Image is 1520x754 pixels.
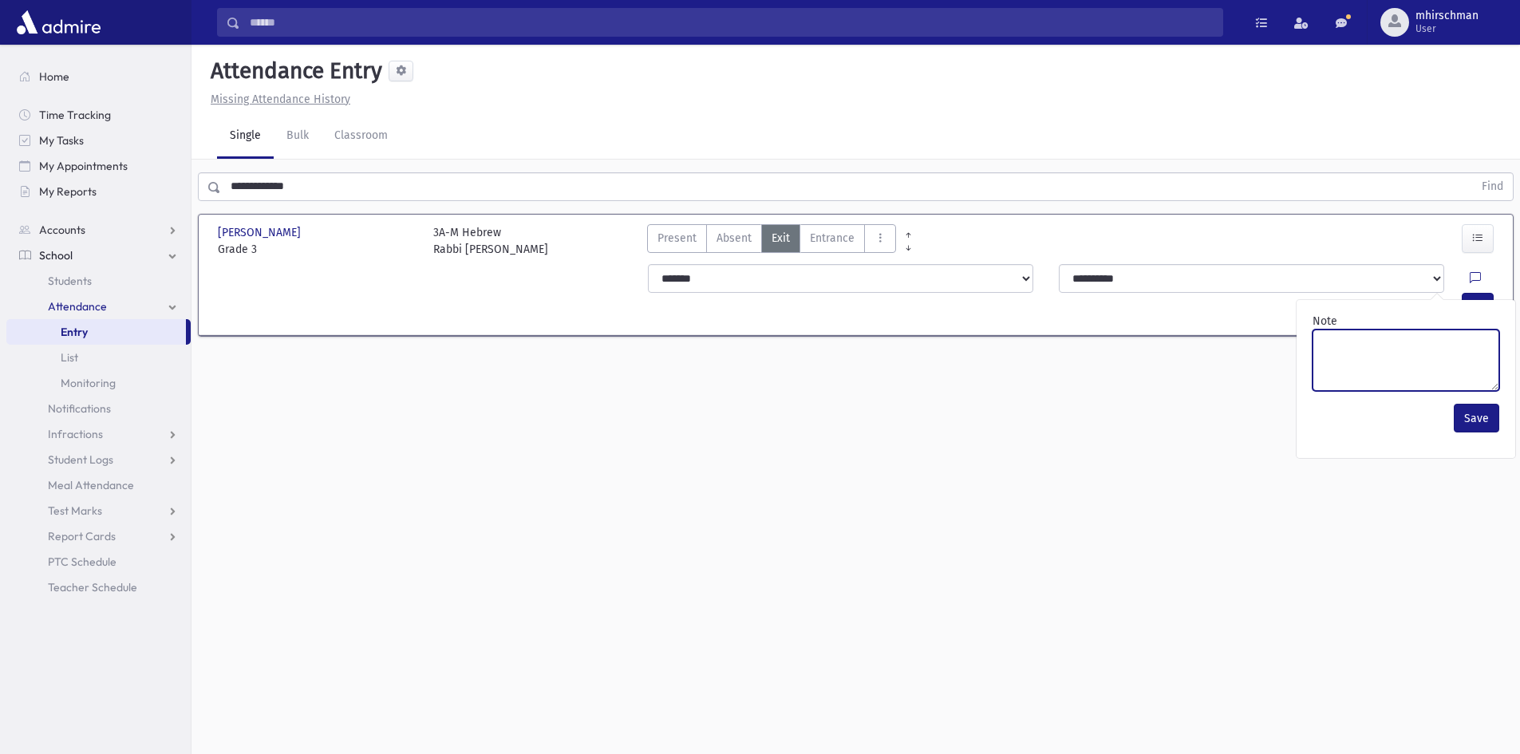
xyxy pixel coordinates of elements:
[48,452,113,467] span: Student Logs
[6,64,191,89] a: Home
[772,230,790,247] span: Exit
[48,478,134,492] span: Meal Attendance
[1415,10,1479,22] span: mhirschman
[39,159,128,173] span: My Appointments
[1415,22,1479,35] span: User
[204,93,350,106] a: Missing Attendance History
[48,427,103,441] span: Infractions
[39,133,84,148] span: My Tasks
[717,230,752,247] span: Absent
[39,69,69,84] span: Home
[48,580,137,594] span: Teacher Schedule
[6,179,191,204] a: My Reports
[6,447,191,472] a: Student Logs
[6,345,191,370] a: List
[6,549,191,574] a: PTC Schedule
[39,248,73,263] span: School
[48,299,107,314] span: Attendance
[240,8,1222,37] input: Search
[218,241,417,258] span: Grade 3
[6,574,191,600] a: Teacher Schedule
[61,376,116,390] span: Monitoring
[647,224,896,258] div: AttTypes
[6,102,191,128] a: Time Tracking
[6,523,191,549] a: Report Cards
[204,57,382,85] h5: Attendance Entry
[39,108,111,122] span: Time Tracking
[61,350,78,365] span: List
[6,268,191,294] a: Students
[39,184,97,199] span: My Reports
[6,294,191,319] a: Attendance
[6,319,186,345] a: Entry
[274,114,322,159] a: Bulk
[218,224,304,241] span: [PERSON_NAME]
[48,529,116,543] span: Report Cards
[6,153,191,179] a: My Appointments
[6,370,191,396] a: Monitoring
[48,274,92,288] span: Students
[657,230,697,247] span: Present
[6,421,191,447] a: Infractions
[1454,404,1499,432] button: Save
[322,114,401,159] a: Classroom
[6,128,191,153] a: My Tasks
[810,230,855,247] span: Entrance
[13,6,105,38] img: AdmirePro
[39,223,85,237] span: Accounts
[6,498,191,523] a: Test Marks
[1313,313,1337,330] label: Note
[211,93,350,106] u: Missing Attendance History
[6,243,191,268] a: School
[48,401,111,416] span: Notifications
[433,224,548,258] div: 3A-M Hebrew Rabbi [PERSON_NAME]
[217,114,274,159] a: Single
[48,503,102,518] span: Test Marks
[1472,173,1513,200] button: Find
[6,396,191,421] a: Notifications
[6,472,191,498] a: Meal Attendance
[6,217,191,243] a: Accounts
[48,555,116,569] span: PTC Schedule
[61,325,88,339] span: Entry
